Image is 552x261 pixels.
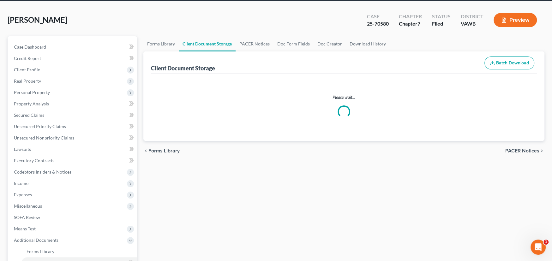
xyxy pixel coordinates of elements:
span: Batch Download [496,60,529,66]
a: Forms Library [143,36,179,51]
a: Lawsuits [9,144,137,155]
span: Lawsuits [14,146,31,152]
div: Status [432,13,451,20]
span: Client Profile [14,67,40,72]
a: Doc Creator [314,36,346,51]
span: Personal Property [14,90,50,95]
span: Forms Library [27,249,54,254]
span: SOFA Review [14,215,40,220]
a: Client Document Storage [179,36,236,51]
div: Client Document Storage [151,64,215,72]
div: Chapter [399,13,422,20]
a: PACER Notices [236,36,273,51]
div: Chapter [399,20,422,27]
a: Unsecured Nonpriority Claims [9,132,137,144]
iframe: Intercom live chat [531,240,546,255]
span: Secured Claims [14,112,44,118]
i: chevron_right [539,148,544,153]
a: SOFA Review [9,212,137,223]
div: VAWB [461,20,483,27]
button: Batch Download [484,56,534,70]
span: Case Dashboard [14,44,46,50]
span: Forms Library [148,148,180,153]
div: District [461,13,483,20]
span: Unsecured Priority Claims [14,124,66,129]
div: Case [367,13,389,20]
span: Property Analysis [14,101,49,106]
a: Doc Form Fields [273,36,314,51]
div: 25-70580 [367,20,389,27]
span: [PERSON_NAME] [8,15,67,24]
span: 1 [543,240,549,245]
span: Unsecured Nonpriority Claims [14,135,74,140]
div: Filed [432,20,451,27]
a: Executory Contracts [9,155,137,166]
a: Download History [346,36,390,51]
p: Please wait... [152,94,536,100]
span: Miscellaneous [14,203,42,209]
span: Credit Report [14,56,41,61]
button: PACER Notices chevron_right [505,148,544,153]
span: Additional Documents [14,237,58,243]
i: chevron_left [143,148,148,153]
button: Preview [494,13,537,27]
span: Codebtors Insiders & Notices [14,169,71,175]
button: chevron_left Forms Library [143,148,180,153]
span: 7 [417,21,420,27]
a: Forms Library [21,246,137,257]
span: Expenses [14,192,32,197]
span: Real Property [14,78,41,84]
a: Unsecured Priority Claims [9,121,137,132]
span: Executory Contracts [14,158,54,163]
a: Credit Report [9,53,137,64]
a: Case Dashboard [9,41,137,53]
a: Secured Claims [9,110,137,121]
a: Property Analysis [9,98,137,110]
span: Income [14,181,28,186]
span: PACER Notices [505,148,539,153]
span: Means Test [14,226,36,231]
